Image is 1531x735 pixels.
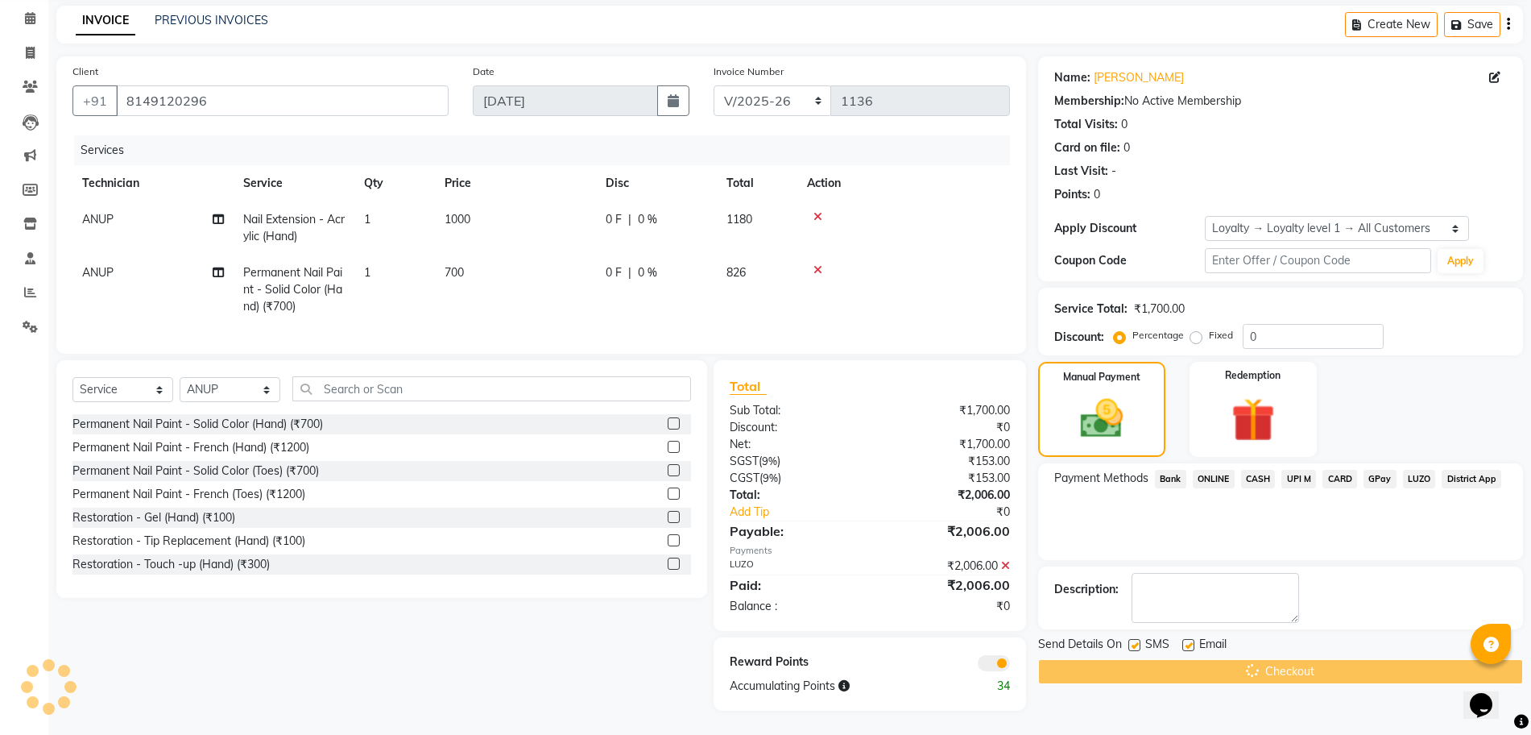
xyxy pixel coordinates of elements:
[72,85,118,116] button: +91
[1054,252,1205,269] div: Coupon Code
[730,544,1010,558] div: Payments
[1403,470,1436,488] span: LUZO
[1132,328,1184,343] label: Percentage
[606,264,622,281] span: 0 F
[718,402,870,419] div: Sub Total:
[72,439,309,456] div: Permanent Nail Paint - French (Hand) (₹1200)
[1054,581,1119,598] div: Description:
[870,436,1022,453] div: ₹1,700.00
[1155,470,1186,488] span: Bank
[1123,139,1130,156] div: 0
[1054,93,1507,110] div: No Active Membership
[945,678,1022,695] div: 34
[726,265,746,280] span: 826
[870,419,1022,436] div: ₹0
[1054,93,1124,110] div: Membership:
[730,454,759,468] span: SGST
[718,575,870,595] div: Paid:
[292,376,691,401] input: Search or Scan
[726,212,752,226] span: 1180
[435,165,596,201] th: Price
[718,436,870,453] div: Net:
[234,165,354,201] th: Service
[714,64,784,79] label: Invoice Number
[1054,116,1118,133] div: Total Visits:
[762,455,777,467] span: 9%
[1193,470,1235,488] span: ONLINE
[72,165,234,201] th: Technician
[718,654,870,671] div: Reward Points
[72,509,235,526] div: Restoration - Gel (Hand) (₹100)
[445,265,464,280] span: 700
[445,212,470,226] span: 1000
[155,13,268,27] a: PREVIOUS INVOICES
[1054,470,1148,487] span: Payment Methods
[638,264,657,281] span: 0 %
[718,521,870,541] div: Payable:
[1054,220,1205,237] div: Apply Discount
[1054,139,1120,156] div: Card on file:
[364,265,370,280] span: 1
[718,558,870,575] div: LUZO
[1094,69,1184,86] a: [PERSON_NAME]
[72,64,98,79] label: Client
[870,453,1022,470] div: ₹153.00
[1054,186,1090,203] div: Points:
[718,453,870,470] div: ( )
[1145,636,1169,656] span: SMS
[1205,248,1431,273] input: Enter Offer / Coupon Code
[730,471,759,485] span: CGST
[717,165,797,201] th: Total
[718,598,870,615] div: Balance :
[628,264,631,281] span: |
[354,165,435,201] th: Qty
[870,521,1022,541] div: ₹2,006.00
[718,504,896,521] a: Add Tip
[82,265,114,280] span: ANUP
[606,211,622,228] span: 0 F
[763,471,778,484] span: 9%
[1111,163,1116,180] div: -
[72,533,305,550] div: Restoration - Tip Replacement (Hand) (₹100)
[82,212,114,226] span: ANUP
[1067,394,1136,443] img: _cash.svg
[1054,301,1128,318] div: Service Total:
[1442,470,1501,488] span: District App
[72,556,270,573] div: Restoration - Touch -up (Hand) (₹300)
[1281,470,1316,488] span: UPI M
[870,470,1022,487] div: ₹153.00
[718,419,870,436] div: Discount:
[1444,12,1500,37] button: Save
[116,85,449,116] input: Search by Name/Mobile/Email/Code
[1199,636,1227,656] span: Email
[1363,470,1397,488] span: GPay
[870,402,1022,419] div: ₹1,700.00
[74,135,1022,165] div: Services
[1121,116,1128,133] div: 0
[1322,470,1357,488] span: CARD
[797,165,1010,201] th: Action
[72,486,305,503] div: Permanent Nail Paint - French (Toes) (₹1200)
[1241,470,1276,488] span: CASH
[870,598,1022,615] div: ₹0
[1463,671,1515,719] iframe: chat widget
[1038,636,1122,656] span: Send Details On
[76,6,135,35] a: INVOICE
[1094,186,1100,203] div: 0
[1054,163,1108,180] div: Last Visit:
[730,378,767,395] span: Total
[243,212,345,243] span: Nail Extension - Acrylic (Hand)
[72,416,323,433] div: Permanent Nail Paint - Solid Color (Hand) (₹700)
[1218,392,1289,447] img: _gift.svg
[718,678,946,695] div: Accumulating Points
[596,165,717,201] th: Disc
[870,558,1022,575] div: ₹2,006.00
[870,487,1022,504] div: ₹2,006.00
[364,212,370,226] span: 1
[243,265,342,314] span: Permanent Nail Paint - Solid Color (Hand) (₹700)
[638,211,657,228] span: 0 %
[718,470,870,487] div: ( )
[1209,328,1233,343] label: Fixed
[72,463,319,480] div: Permanent Nail Paint - Solid Color (Toes) (₹700)
[1054,329,1104,346] div: Discount:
